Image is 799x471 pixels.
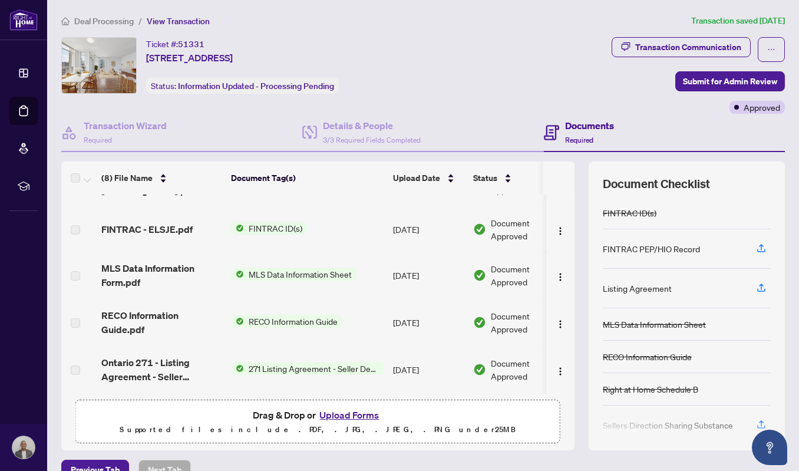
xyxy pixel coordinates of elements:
[473,269,486,282] img: Document Status
[101,355,222,384] span: Ontario 271 - Listing Agreement - Seller Designated Representation Agreement - Authority to Offer...
[691,14,785,28] article: Transaction saved [DATE]
[491,262,564,288] span: Document Approved
[603,318,706,331] div: MLS Data Information Sheet
[178,39,204,50] span: 51331
[62,38,136,93] img: IMG-C12285295_1.jpg
[551,220,570,239] button: Logo
[84,118,167,133] h4: Transaction Wizard
[101,222,193,236] span: FINTRAC - ELSJE.pdf
[603,242,700,255] div: FINTRAC PEP/HIO Record
[635,38,741,57] div: Transaction Communication
[101,261,222,289] span: MLS Data Information Form.pdf
[231,362,384,375] button: Status Icon271 Listing Agreement - Seller Designated Representation Agreement Authority to Offer ...
[744,101,780,114] span: Approved
[231,315,244,328] img: Status Icon
[244,315,342,328] span: RECO Information Guide
[9,9,38,31] img: logo
[146,78,339,94] div: Status:
[468,162,569,195] th: Status
[231,268,356,281] button: Status IconMLS Data Information Sheet
[556,320,565,329] img: Logo
[752,430,787,465] button: Open asap
[84,136,112,144] span: Required
[603,206,656,219] div: FINTRAC ID(s)
[231,362,244,375] img: Status Icon
[231,268,244,281] img: Status Icon
[388,252,468,299] td: [DATE]
[83,423,553,437] p: Supported files include .PDF, .JPG, .JPEG, .PNG under 25 MB
[603,383,698,396] div: Right at Home Schedule B
[683,72,777,91] span: Submit for Admin Review
[473,172,497,185] span: Status
[253,407,382,423] span: Drag & Drop or
[244,362,384,375] span: 271 Listing Agreement - Seller Designated Representation Agreement Authority to Offer for Sale
[491,216,564,242] span: Document Approved
[603,350,692,363] div: RECO Information Guide
[565,136,593,144] span: Required
[556,272,565,282] img: Logo
[473,316,486,329] img: Document Status
[178,81,334,91] span: Information Updated - Processing Pending
[101,172,153,185] span: (8) File Name
[147,16,210,27] span: View Transaction
[226,162,388,195] th: Document Tag(s)
[388,207,468,252] td: [DATE]
[603,282,672,295] div: Listing Agreement
[767,45,775,54] span: ellipsis
[551,313,570,332] button: Logo
[565,118,614,133] h4: Documents
[556,226,565,236] img: Logo
[74,16,134,27] span: Deal Processing
[388,162,468,195] th: Upload Date
[612,37,751,57] button: Transaction Communication
[393,172,440,185] span: Upload Date
[388,346,468,393] td: [DATE]
[491,309,564,335] span: Document Approved
[76,400,560,444] span: Drag & Drop orUpload FormsSupported files include .PDF, .JPG, .JPEG, .PNG under25MB
[231,222,307,235] button: Status IconFINTRAC ID(s)
[473,363,486,376] img: Document Status
[551,360,570,379] button: Logo
[388,299,468,346] td: [DATE]
[138,14,142,28] li: /
[551,266,570,285] button: Logo
[473,223,486,236] img: Document Status
[231,315,342,328] button: Status IconRECO Information Guide
[323,118,421,133] h4: Details & People
[231,222,244,235] img: Status Icon
[244,222,307,235] span: FINTRAC ID(s)
[323,136,421,144] span: 3/3 Required Fields Completed
[675,71,785,91] button: Submit for Admin Review
[12,436,35,459] img: Profile Icon
[61,17,70,25] span: home
[146,37,204,51] div: Ticket #:
[491,357,564,383] span: Document Approved
[97,162,226,195] th: (8) File Name
[603,176,710,192] span: Document Checklist
[244,268,356,281] span: MLS Data Information Sheet
[556,367,565,376] img: Logo
[101,308,222,337] span: RECO Information Guide.pdf
[316,407,382,423] button: Upload Forms
[146,51,233,65] span: [STREET_ADDRESS]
